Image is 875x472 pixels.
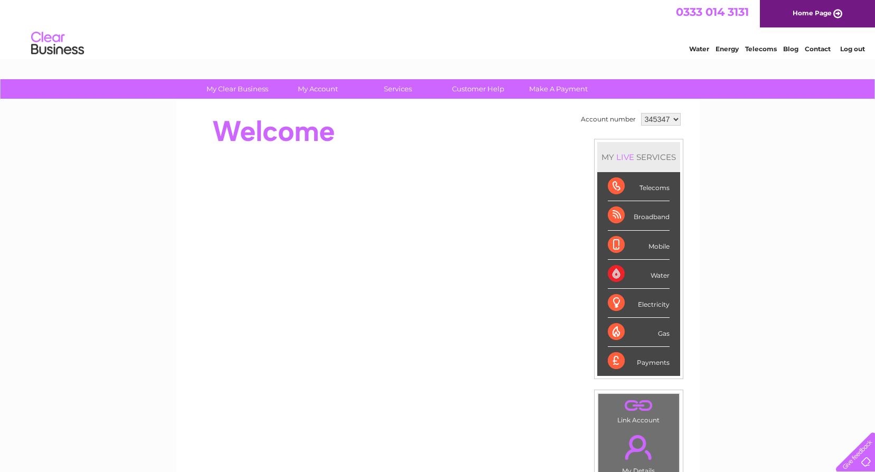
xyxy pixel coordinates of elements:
a: 0333 014 3131 [676,5,749,18]
div: MY SERVICES [597,142,680,172]
div: Payments [608,347,670,375]
a: Blog [783,45,798,53]
a: Contact [805,45,831,53]
div: Telecoms [608,172,670,201]
td: Link Account [598,393,680,427]
div: LIVE [614,152,636,162]
a: Customer Help [435,79,522,99]
div: Water [608,260,670,289]
div: Clear Business is a trading name of Verastar Limited (registered in [GEOGRAPHIC_DATA] No. 3667643... [189,6,688,51]
div: Electricity [608,289,670,318]
img: logo.png [31,27,84,60]
a: Log out [840,45,865,53]
a: . [601,397,676,415]
a: Telecoms [745,45,777,53]
a: My Account [274,79,361,99]
a: Water [689,45,709,53]
div: Broadband [608,201,670,230]
div: Gas [608,318,670,347]
div: Mobile [608,231,670,260]
a: Make A Payment [515,79,602,99]
a: My Clear Business [194,79,281,99]
td: Account number [578,110,638,128]
a: Services [354,79,441,99]
a: . [601,429,676,466]
a: Energy [716,45,739,53]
